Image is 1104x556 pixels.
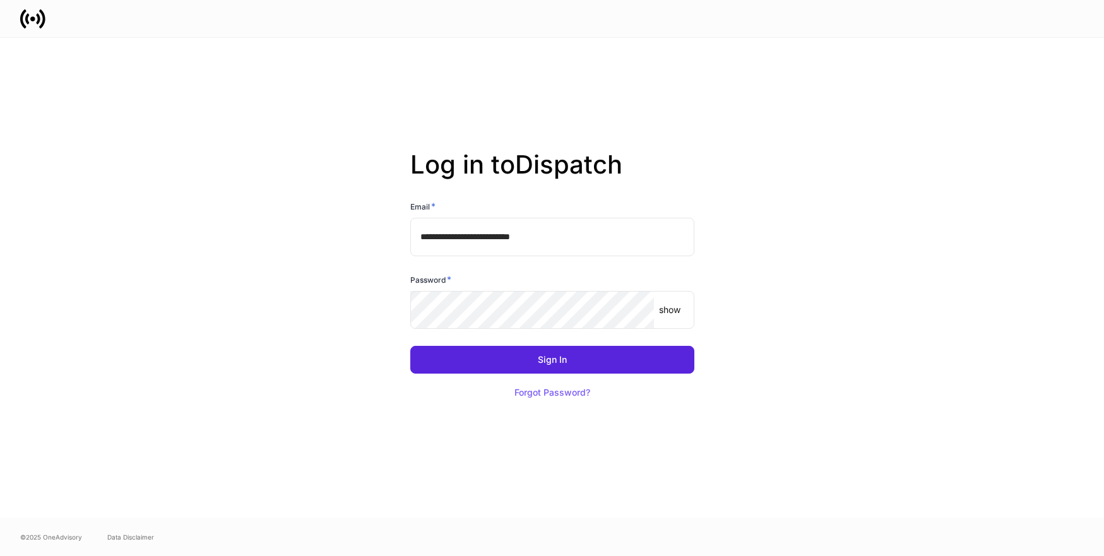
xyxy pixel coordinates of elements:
div: Sign In [538,355,567,364]
button: Sign In [410,346,694,374]
h2: Log in to Dispatch [410,150,694,200]
button: Forgot Password? [499,379,606,406]
span: © 2025 OneAdvisory [20,532,82,542]
div: Forgot Password? [514,388,590,397]
h6: Password [410,273,451,286]
p: show [659,304,680,316]
h6: Email [410,200,436,213]
a: Data Disclaimer [107,532,154,542]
